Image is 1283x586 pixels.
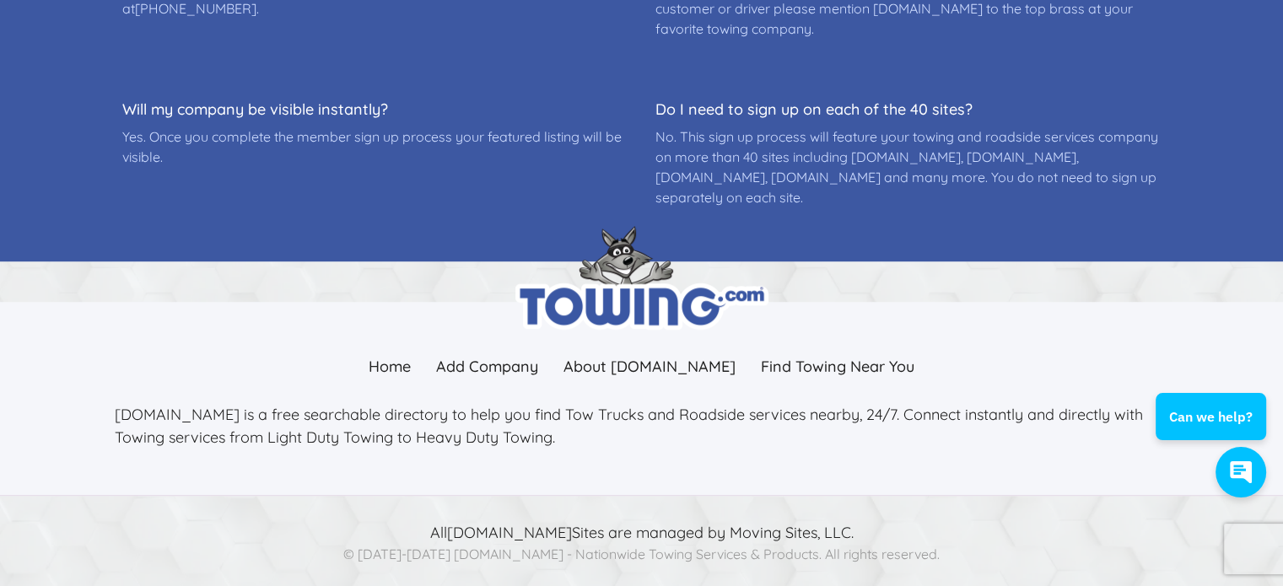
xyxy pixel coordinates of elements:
p: All Sites are managed by Moving Sites, LLC. [115,521,1169,544]
a: [DOMAIN_NAME] [447,523,572,542]
dd: Yes. Once you complete the member sign up process your featured listing will be visible. [122,126,628,167]
a: Home [356,348,423,384]
dt: Do I need to sign up on each of the 40 sites? [655,99,1162,120]
dd: No. This sign up process will feature your towing and roadside services company on more than 40 s... [655,126,1162,207]
iframe: Conversations [1145,347,1283,514]
a: About [DOMAIN_NAME] [551,348,748,384]
img: towing [515,226,768,330]
a: Find Towing Near You [748,348,927,384]
span: © [DATE]-[DATE] [DOMAIN_NAME] - Nationwide Towing Services & Products. All rights reserved. [343,546,940,562]
p: [DOMAIN_NAME] is a free searchable directory to help you find Tow Trucks and Roadside services ne... [115,403,1169,449]
dt: Will my company be visible instantly? [122,99,628,120]
a: Add Company [423,348,551,384]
